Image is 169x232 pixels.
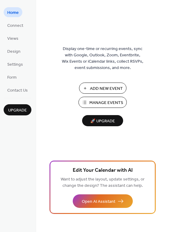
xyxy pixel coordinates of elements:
[4,46,24,56] a: Design
[7,23,23,29] span: Connect
[61,175,145,190] span: Want to adjust the layout, update settings, or change the design? The assistant can help.
[4,20,27,30] a: Connect
[4,7,22,17] a: Home
[7,10,19,16] span: Home
[79,83,126,94] button: Add New Event
[62,46,143,71] span: Display one-time or recurring events, sync with Google, Outlook, Zoom, Eventbrite, Wix Events or ...
[7,49,21,55] span: Design
[4,104,31,115] button: Upgrade
[8,107,27,114] span: Upgrade
[4,85,31,95] a: Contact Us
[7,36,18,42] span: Views
[7,87,28,94] span: Contact Us
[73,194,133,208] button: Open AI Assistant
[82,199,115,205] span: Open AI Assistant
[4,59,27,69] a: Settings
[90,86,123,92] span: Add New Event
[4,33,22,43] a: Views
[86,117,120,125] span: 🚀 Upgrade
[7,74,17,81] span: Form
[78,97,127,108] button: Manage Events
[73,166,133,175] span: Edit Your Calendar with AI
[89,100,123,106] span: Manage Events
[4,72,20,82] a: Form
[7,61,23,68] span: Settings
[82,115,123,126] button: 🚀 Upgrade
